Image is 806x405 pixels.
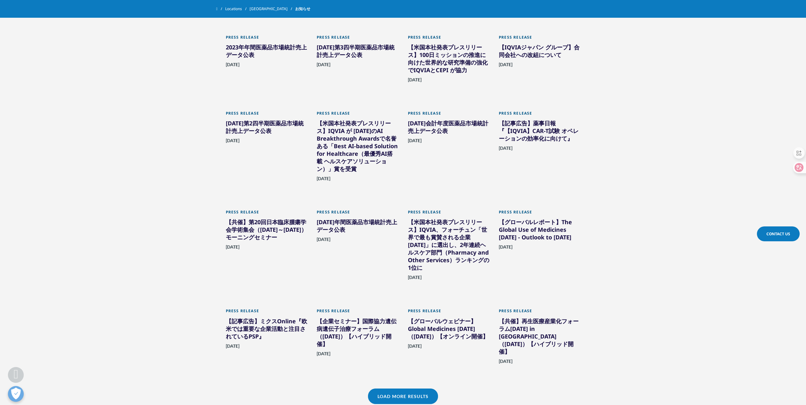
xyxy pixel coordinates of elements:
[226,218,308,244] div: 【共催】第20回日本臨床腫瘍学会学術集会（[DATE]～[DATE]）モーニングセミナー
[499,119,581,145] div: 【記事広告】薬事日報『【IQVIA】CAR-T試験 オペレーションの効率化に向けて』
[499,111,581,119] div: Press Release
[226,343,239,352] span: [DATE]
[408,111,490,119] div: Press Release
[317,237,330,246] span: [DATE]
[766,231,790,237] span: Contact Us
[250,3,295,15] a: [GEOGRAPHIC_DATA]
[317,62,330,71] span: [DATE]
[226,43,308,61] div: 2023年年間医薬品市場統計売上データ公表
[499,244,512,253] span: [DATE]
[499,317,581,358] div: 【共催】再生医療産業化フォーラム[DATE] in [GEOGRAPHIC_DATA]（[DATE]）【ハイブリッド開催】
[499,43,581,61] div: 【IQVIAジャパン グループ】合同会社への改組について
[408,138,422,147] span: [DATE]
[757,226,800,241] a: Contact Us
[317,43,398,61] div: [DATE]第3四半期医薬品市場統計売上データ公表
[317,210,398,218] div: Press Release
[408,43,490,76] div: 【米国本社発表プレスリリース】100日ミッションの推進に向けた世界的な研究準備の強化でIQVIAとCEPI が協力
[225,3,250,15] a: Locations
[226,119,308,137] div: [DATE]第2四半期医薬品市場統計売上データ公表
[408,218,490,274] div: 【米国本社発表プレスリリース】IQVIA、フォーチュン「世界で最も賞賛される企業[DATE]」に選出し、2年連続ヘルスケア部門（Pharmacy and Other Services）ランキング...
[226,111,308,119] div: Press Release
[499,210,581,218] div: Press Release
[226,317,308,343] div: 【記事広告】ミクスOnline『欧米では重要な企業活動と注目されているPSP』
[408,77,422,86] span: [DATE]
[499,145,512,155] span: [DATE]
[408,35,490,43] div: Press Release
[499,218,581,244] div: 【グローバルレポート】The Global Use of Medicines [DATE] - Outlook to [DATE]
[408,308,490,317] div: Press Release
[317,111,398,119] div: Press Release
[499,358,512,368] span: [DATE]
[226,244,239,253] span: [DATE]
[368,389,438,404] a: Load More Results
[408,317,490,343] div: 【グローバルウェビナー】Global Medicines [DATE]（[DATE]）【オンライン開催】
[317,351,330,360] span: [DATE]
[499,62,512,71] span: [DATE]
[408,119,490,137] div: [DATE]会計年度医薬品市場統計売上データ公表
[408,343,422,352] span: [DATE]
[295,3,310,15] span: お知らせ
[317,176,330,185] span: [DATE]
[408,275,422,284] span: [DATE]
[499,35,581,43] div: Press Release
[226,35,308,43] div: Press Release
[408,210,490,218] div: Press Release
[8,386,24,402] button: 優先設定センターを開く
[317,35,398,43] div: Press Release
[499,308,581,317] div: Press Release
[317,308,398,317] div: Press Release
[317,119,398,175] div: 【米国本社発表プレスリリース】IQVIA が [DATE]のAI Breakthrough Awardsで名誉ある「Best AI-based Solution for Healthcare（最...
[226,308,308,317] div: Press Release
[317,218,398,236] div: [DATE]年間医薬品市場統計売上データ公表
[226,210,308,218] div: Press Release
[226,138,239,147] span: [DATE]
[226,62,239,71] span: [DATE]
[317,317,398,350] div: 【企業セミナー】国際協力遺伝病遺伝子治療フォーラム（[DATE]）【ハイブリッド開催】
